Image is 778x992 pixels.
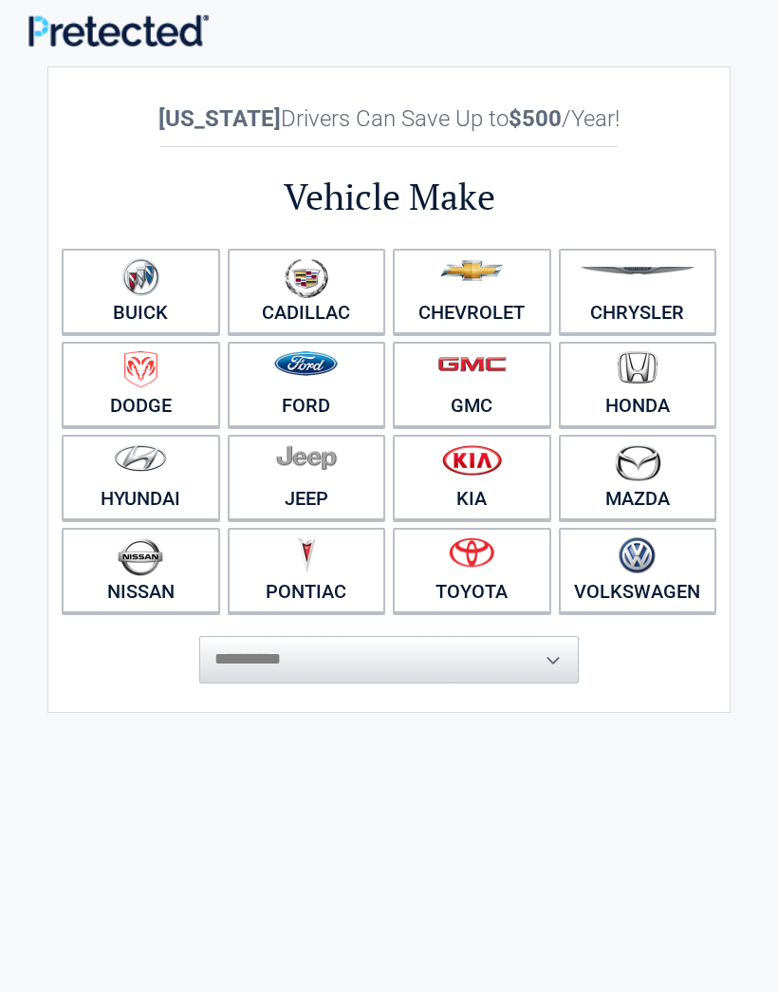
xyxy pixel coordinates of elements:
[122,258,159,296] img: buick
[437,356,507,372] img: gmc
[114,444,167,472] img: hyundai
[228,342,386,427] a: Ford
[62,435,220,520] a: Hyundai
[449,537,494,568] img: toyota
[618,351,658,384] img: honda
[393,528,551,613] a: Toyota
[118,537,163,576] img: nissan
[62,249,220,334] a: Buick
[559,435,717,520] a: Mazda
[58,105,720,132] h2: Drivers Can Save Up to /Year
[393,249,551,334] a: Chevrolet
[228,435,386,520] a: Jeep
[124,351,157,388] img: dodge
[509,105,562,132] b: $500
[619,537,656,574] img: volkswagen
[559,342,717,427] a: Honda
[393,342,551,427] a: GMC
[285,258,328,298] img: cadillac
[28,14,209,47] img: Main Logo
[440,260,504,281] img: chevrolet
[559,528,717,613] a: Volkswagen
[62,528,220,613] a: Nissan
[580,267,695,275] img: chrysler
[297,537,316,573] img: pontiac
[274,351,338,376] img: ford
[228,249,386,334] a: Cadillac
[276,444,337,471] img: jeep
[614,444,661,481] img: mazda
[62,342,220,427] a: Dodge
[158,105,281,132] b: [US_STATE]
[58,173,720,221] h2: Vehicle Make
[442,444,502,476] img: kia
[228,528,386,613] a: Pontiac
[559,249,717,334] a: Chrysler
[393,435,551,520] a: Kia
